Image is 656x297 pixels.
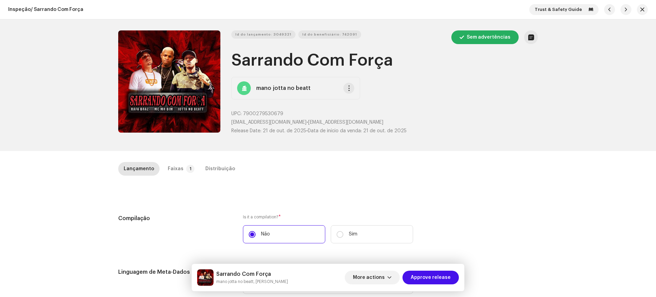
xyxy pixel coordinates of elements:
[411,271,451,284] span: Approve release
[231,30,296,39] button: Id do lançamento: 3049321
[345,271,400,284] button: More actions
[124,162,154,176] div: Lançamento
[216,270,288,278] h5: Sarrando Com Força
[308,120,383,125] span: [EMAIL_ADDRESS][DOMAIN_NAME]
[118,268,232,276] h5: Linguagem de Meta-Dados
[197,269,214,286] img: ea967ea7-5a1d-4232-a0a5-63ec97dfea19
[231,129,261,133] span: Release Date:
[231,129,308,133] span: •
[231,119,538,126] p: •
[298,30,361,39] button: Id do beneficiário: 742091
[261,231,270,238] p: Não
[243,214,413,220] label: Is it a compilation?
[186,165,194,173] p-badge: 1
[235,28,291,41] span: Id do lançamento: 3049321
[402,271,459,284] button: Approve release
[231,111,242,116] span: UPC:
[263,129,306,133] span: 21 de out. de 2025
[363,129,407,133] span: 21 de out. de 2025
[231,50,538,71] h1: Sarrando Com Força
[118,214,232,222] h5: Compilação
[205,162,235,176] div: Distribuição
[349,231,357,238] p: Sim
[353,271,385,284] span: More actions
[216,278,288,285] small: Sarrando Com Força
[308,129,362,133] span: Data de início da venda:
[302,28,357,41] span: Id do beneficiário: 742091
[256,84,311,92] strong: mano jotta no beatt
[168,162,183,176] div: Faixas
[243,111,283,116] span: 7900279530679
[231,120,306,125] span: [EMAIL_ADDRESS][DOMAIN_NAME]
